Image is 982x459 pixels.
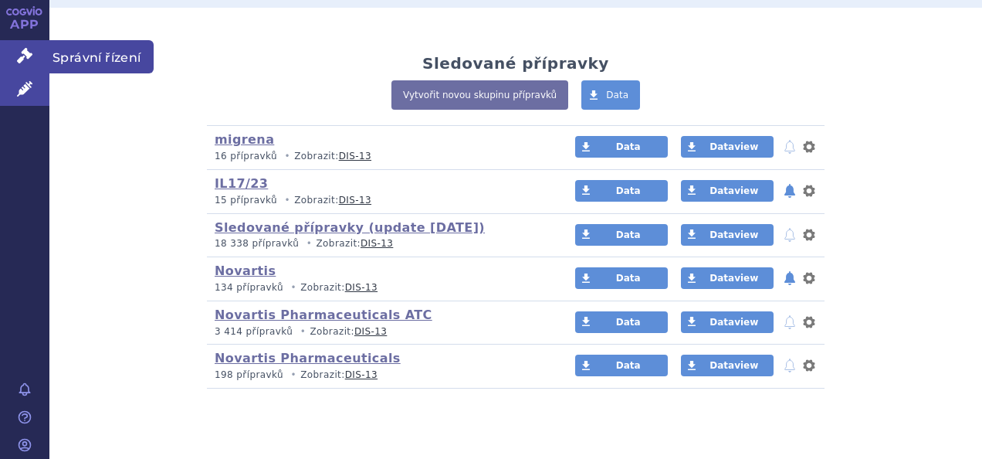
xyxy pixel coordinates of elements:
[215,325,546,338] p: Zobrazit:
[709,185,758,196] span: Dataview
[801,269,817,287] button: nastavení
[681,355,774,376] a: Dataview
[215,237,546,250] p: Zobrazit:
[681,311,774,333] a: Dataview
[345,282,378,293] a: DIS-13
[575,224,668,246] a: Data
[681,136,774,158] a: Dataview
[215,132,274,147] a: migrena
[422,54,609,73] h2: Sledované přípravky
[575,136,668,158] a: Data
[782,356,797,375] button: notifikace
[782,269,797,287] button: notifikace
[681,224,774,246] a: Dataview
[215,351,401,365] a: Novartis Pharmaceuticals
[801,182,817,200] button: nastavení
[616,360,641,371] span: Data
[339,195,371,206] a: DIS-13
[303,237,317,250] i: •
[339,151,371,161] a: DIS-13
[361,238,393,249] a: DIS-13
[606,90,628,100] span: Data
[782,138,797,156] button: notifikace
[709,141,758,152] span: Dataview
[616,229,641,240] span: Data
[215,308,432,322] a: Novartis Pharmaceuticals ATC
[616,273,641,284] span: Data
[215,281,546,294] p: Zobrazit:
[709,229,758,240] span: Dataview
[296,325,310,338] i: •
[801,226,817,244] button: nastavení
[286,369,300,382] i: •
[354,326,387,337] a: DIS-13
[215,195,277,206] span: 15 přípravků
[215,151,277,161] span: 16 přípravků
[681,267,774,289] a: Dataview
[215,282,283,293] span: 134 přípravků
[215,150,546,163] p: Zobrazit:
[215,326,293,337] span: 3 414 přípravků
[391,80,568,110] a: Vytvořit novou skupinu přípravků
[801,138,817,156] button: nastavení
[616,185,641,196] span: Data
[575,180,668,202] a: Data
[581,80,640,110] a: Data
[709,317,758,328] span: Dataview
[575,267,668,289] a: Data
[681,180,774,202] a: Dataview
[280,194,294,207] i: •
[215,176,268,191] a: IL17/23
[709,360,758,371] span: Dataview
[801,313,817,331] button: nastavení
[616,141,641,152] span: Data
[286,281,300,294] i: •
[575,311,668,333] a: Data
[215,194,546,207] p: Zobrazit:
[782,226,797,244] button: notifikace
[215,369,546,382] p: Zobrazit:
[280,150,294,163] i: •
[49,40,154,73] span: Správní řízení
[215,238,299,249] span: 18 338 přípravků
[616,317,641,328] span: Data
[782,182,797,200] button: notifikace
[345,369,378,380] a: DIS-13
[215,369,283,380] span: 198 přípravků
[801,356,817,375] button: nastavení
[782,313,797,331] button: notifikace
[215,220,485,235] a: Sledované přípravky (update [DATE])
[709,273,758,284] span: Dataview
[575,355,668,376] a: Data
[215,263,276,278] a: Novartis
